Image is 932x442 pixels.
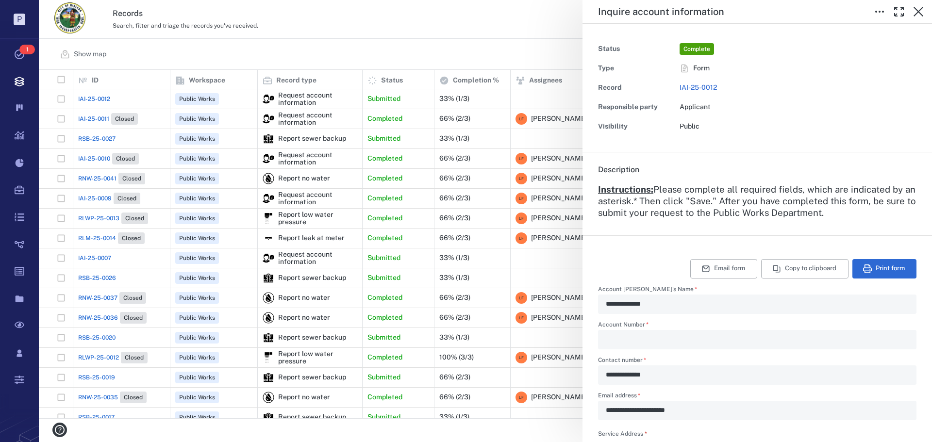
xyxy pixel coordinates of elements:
[598,100,676,114] div: Responsible party
[598,183,916,218] h3: Please complete all required fields, which are indicated by an asterisk.* Then click "Save." Afte...
[761,259,849,278] button: Copy to clipboard
[598,42,676,56] div: Status
[598,81,676,95] div: Record
[598,357,916,365] label: Contact number
[598,164,916,176] h6: Description
[682,45,712,53] span: Complete
[680,83,717,91] a: IAI-25-0012
[598,295,916,314] div: Account Holder's Name
[8,8,310,16] body: Rich Text Area. Press ALT-0 for help.
[680,103,711,111] span: Applicant
[889,2,909,21] button: Toggle Fullscreen
[598,430,647,438] label: Service Address
[19,45,35,54] span: 1
[598,393,916,401] label: Email address
[598,365,916,385] div: Contact number
[693,64,710,73] span: Form
[598,322,916,330] label: Account Number
[14,14,25,25] p: P
[909,2,928,21] button: Close
[598,401,916,420] div: Email address
[598,120,676,133] div: Visibility
[598,184,653,195] strong: Instructions:
[598,286,916,295] label: Account [PERSON_NAME]'s Name
[598,6,724,18] h5: Inquire account information
[680,122,699,130] span: Public
[645,430,647,437] span: required
[852,259,916,278] button: Print form
[690,259,757,278] button: Email form
[870,2,889,21] button: Toggle to Edit Boxes
[22,7,42,16] span: Help
[598,62,676,75] div: Type
[598,330,916,349] div: Account Number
